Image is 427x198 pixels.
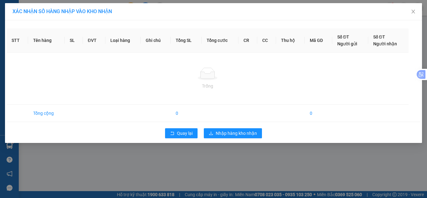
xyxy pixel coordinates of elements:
th: Tổng SL [171,28,202,53]
th: STT [7,28,28,53]
span: Người nhận [373,41,397,46]
th: SL [65,28,83,53]
th: Thu hộ [276,28,305,53]
th: Loại hàng [105,28,141,53]
th: Ghi chú [141,28,171,53]
th: CR [239,28,257,53]
th: CC [257,28,276,53]
span: Người gửi [337,41,357,46]
span: close [411,9,416,14]
th: ĐVT [83,28,105,53]
span: Quay lại [177,130,193,137]
button: Close [404,3,422,21]
th: Mã GD [305,28,332,53]
th: Tên hàng [28,28,65,53]
td: Tổng cộng [28,105,65,122]
span: download [209,131,213,136]
span: XÁC NHẬN SỐ HÀNG NHẬP VÀO KHO NHẬN [13,8,112,14]
th: Tổng cước [202,28,239,53]
span: Số ĐT [337,34,349,39]
td: 0 [305,105,332,122]
button: downloadNhập hàng kho nhận [204,128,262,138]
td: 0 [171,105,202,122]
span: rollback [170,131,174,136]
button: rollbackQuay lại [165,128,198,138]
span: Nhập hàng kho nhận [216,130,257,137]
span: Số ĐT [373,34,385,39]
div: Trống [12,83,404,89]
